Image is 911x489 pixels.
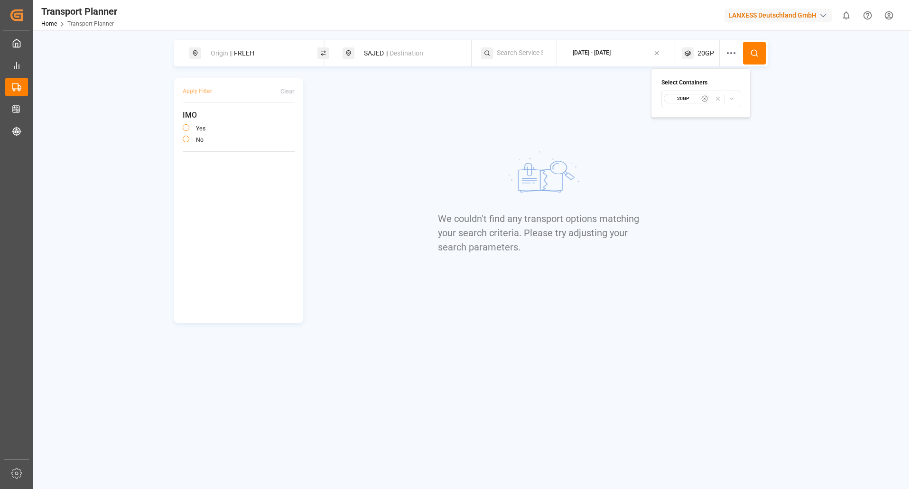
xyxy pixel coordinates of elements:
[196,137,204,143] label: no
[497,46,543,60] input: Search Service String
[211,49,232,57] span: Origin ||
[280,83,295,100] button: Clear
[573,49,611,57] div: [DATE] - [DATE]
[41,4,117,18] div: Transport Planner
[183,110,295,121] span: IMO
[661,79,740,87] h4: Select Containers
[661,91,740,107] button: 20GP
[385,49,423,57] span: || Destination
[205,45,307,62] div: FRLEH
[836,5,857,26] button: show 0 new notifications
[358,45,461,62] div: SAJED
[438,212,643,254] p: We couldn't find any transport options matching your search criteria. Please try adjusting your s...
[697,48,714,58] span: 20GP
[469,140,612,212] img: No results
[563,44,670,63] button: [DATE] - [DATE]
[280,87,295,96] div: Clear
[667,95,700,102] small: 20GP
[196,126,205,131] label: yes
[725,6,836,24] button: LANXESS Deutschland GmbH
[41,20,57,27] a: Home
[725,9,832,22] div: LANXESS Deutschland GmbH
[857,5,878,26] button: Help Center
